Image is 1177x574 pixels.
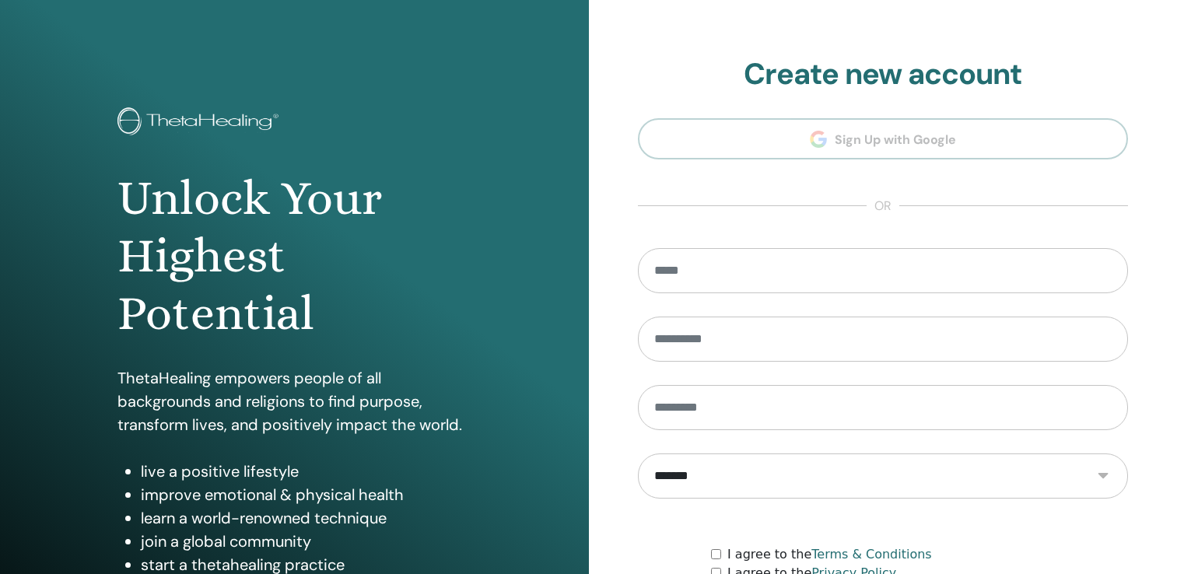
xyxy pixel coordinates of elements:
[117,366,471,436] p: ThetaHealing empowers people of all backgrounds and religions to find purpose, transform lives, a...
[141,483,471,506] li: improve emotional & physical health
[141,530,471,553] li: join a global community
[867,197,899,215] span: or
[638,57,1129,93] h2: Create new account
[141,506,471,530] li: learn a world-renowned technique
[117,170,471,343] h1: Unlock Your Highest Potential
[727,545,932,564] label: I agree to the
[811,547,931,562] a: Terms & Conditions
[141,460,471,483] li: live a positive lifestyle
